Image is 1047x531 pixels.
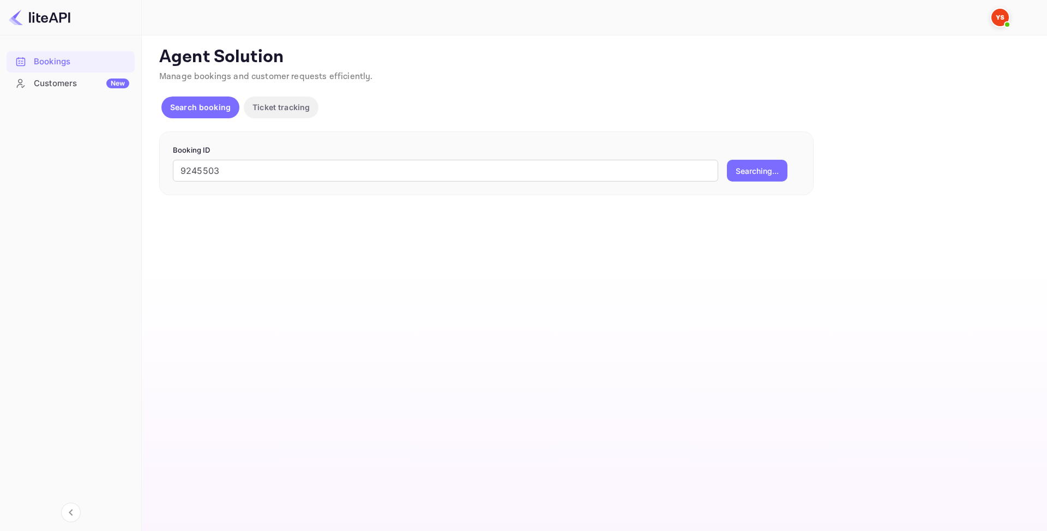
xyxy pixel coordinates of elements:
[7,73,135,94] div: CustomersNew
[34,56,129,68] div: Bookings
[9,9,70,26] img: LiteAPI logo
[106,79,129,88] div: New
[159,46,1027,68] p: Agent Solution
[7,73,135,93] a: CustomersNew
[7,51,135,71] a: Bookings
[61,503,81,522] button: Collapse navigation
[159,71,373,82] span: Manage bookings and customer requests efficiently.
[7,51,135,73] div: Bookings
[173,145,800,156] p: Booking ID
[252,101,310,113] p: Ticket tracking
[727,160,787,182] button: Searching...
[173,160,718,182] input: Enter Booking ID (e.g., 63782194)
[991,9,1009,26] img: Yandex Support
[34,77,129,90] div: Customers
[170,101,231,113] p: Search booking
